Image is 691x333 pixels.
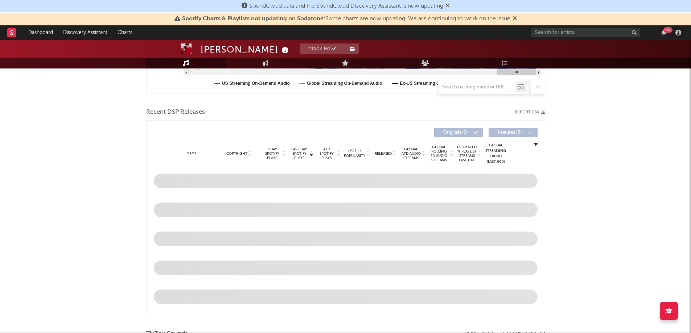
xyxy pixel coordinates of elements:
span: Dismiss [513,16,517,22]
div: 99 + [663,27,673,33]
span: ATD Spotify Plays [317,147,336,160]
span: Last Day Spotify Plays [290,147,309,160]
span: Dismiss [445,3,450,9]
span: Spotify Popularity [344,148,365,159]
input: Search for artists [531,28,640,37]
button: Originals(0) [434,128,483,137]
span: Global ATD Audio Streams [401,147,421,160]
span: Global Rolling 7D Audio Streams [429,145,449,162]
button: 99+ [661,30,666,36]
span: Recent DSP Releases [146,108,205,117]
div: Global Streaming Trend (Last 60D) [485,143,507,165]
span: Spotify Charts & Playlists not updating on Sodatone [182,16,324,22]
div: Name [168,151,216,156]
span: Estimated % Playlist Streams Last Day [457,145,477,162]
span: SoundCloud data and the SoundCloud Discovery Assistant is now updating [249,3,443,9]
a: Charts [112,25,137,40]
div: [PERSON_NAME] [201,43,291,55]
input: Search by song name or URL [439,84,515,90]
span: Copyright [226,151,247,156]
span: Released [375,151,392,156]
span: : Some charts are now updating. We are continuing to work on the issue [182,16,510,22]
span: 7 Day Spotify Plays [263,147,282,160]
button: Tracking [300,43,345,54]
button: Features(0) [489,128,538,137]
span: Originals ( 0 ) [439,130,472,135]
button: Export CSV [515,110,545,115]
a: Discovery Assistant [58,25,112,40]
a: Dashboard [23,25,58,40]
span: Features ( 0 ) [493,130,527,135]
